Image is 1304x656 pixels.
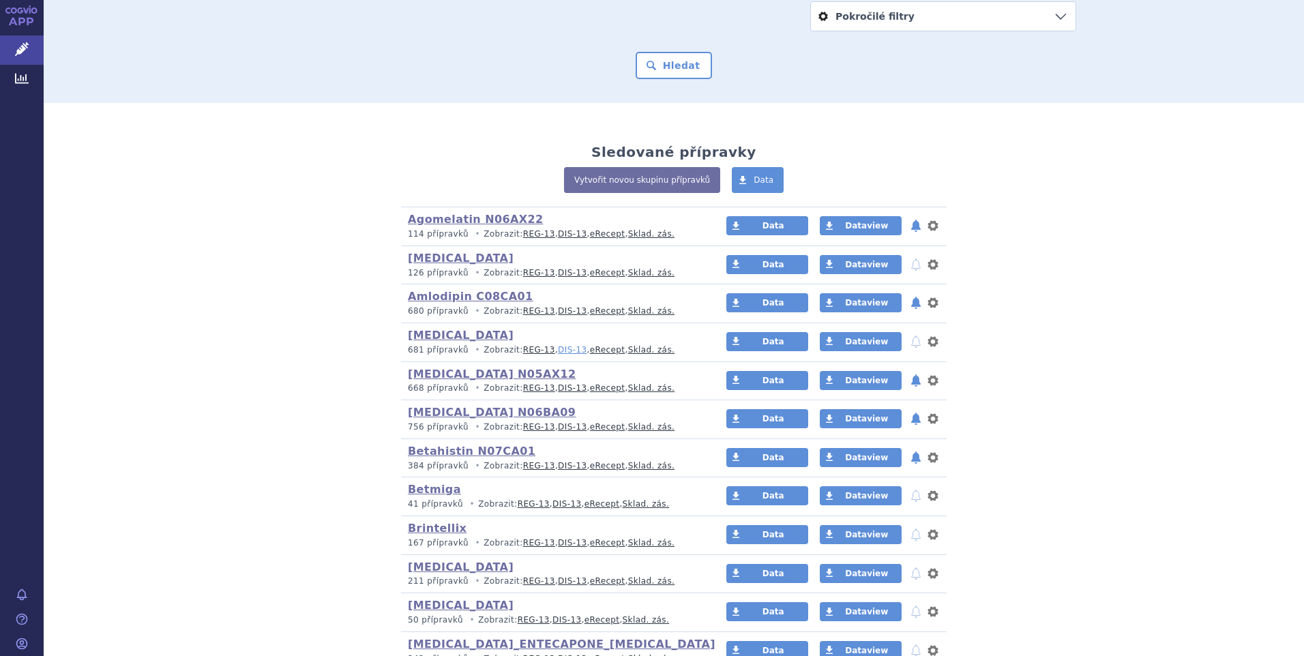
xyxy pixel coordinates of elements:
[909,488,923,504] button: notifikace
[845,646,888,655] span: Dataview
[590,538,625,548] a: eRecept
[558,229,587,239] a: DIS-13
[471,421,484,433] i: •
[408,498,700,510] p: Zobrazit: , , ,
[726,602,808,621] a: Data
[845,569,888,578] span: Dataview
[845,530,888,539] span: Dataview
[628,383,675,393] a: Sklad. zás.
[590,306,625,316] a: eRecept
[408,461,469,471] span: 384 přípravků
[732,167,784,193] a: Data
[762,646,784,655] span: Data
[726,409,808,428] a: Data
[590,268,625,278] a: eRecept
[754,175,773,185] span: Data
[558,306,587,316] a: DIS-13
[408,345,469,355] span: 681 přípravků
[408,483,461,496] a: Betmiga
[726,371,808,390] a: Data
[408,615,463,625] span: 50 přípravků
[628,306,675,316] a: Sklad. zás.
[926,411,940,427] button: nastavení
[523,268,555,278] a: REG-13
[584,499,620,509] a: eRecept
[408,344,700,356] p: Zobrazit: , , ,
[820,293,902,312] a: Dataview
[523,461,555,471] a: REG-13
[558,268,587,278] a: DIS-13
[726,525,808,544] a: Data
[408,290,533,303] a: Amlodipin C08CA01
[523,306,555,316] a: REG-13
[926,449,940,466] button: nastavení
[726,564,808,583] a: Data
[408,329,514,342] a: [MEDICAL_DATA]
[408,538,469,548] span: 167 přípravků
[845,260,888,269] span: Dataview
[471,228,484,240] i: •
[909,565,923,582] button: notifikace
[845,607,888,616] span: Dataview
[590,345,625,355] a: eRecept
[558,538,587,548] a: DIS-13
[471,344,484,356] i: •
[845,376,888,385] span: Dataview
[845,453,888,462] span: Dataview
[820,525,902,544] a: Dataview
[408,522,466,535] a: Brintellix
[590,422,625,432] a: eRecept
[811,2,1076,31] a: Pokročilé filtry
[408,638,715,651] a: [MEDICAL_DATA]_ENTECAPONE_[MEDICAL_DATA]
[471,537,484,549] i: •
[628,576,675,586] a: Sklad. zás.
[909,295,923,311] button: notifikace
[909,372,923,389] button: notifikace
[471,576,484,587] i: •
[408,406,576,419] a: [MEDICAL_DATA] N06BA09
[762,453,784,462] span: Data
[558,345,587,355] a: DIS-13
[523,422,555,432] a: REG-13
[926,333,940,350] button: nastavení
[590,576,625,586] a: eRecept
[926,372,940,389] button: nastavení
[558,576,587,586] a: DIS-13
[762,298,784,308] span: Data
[408,383,700,394] p: Zobrazit: , , ,
[636,52,713,79] button: Hledat
[762,337,784,346] span: Data
[926,256,940,273] button: nastavení
[628,229,675,239] a: Sklad. zás.
[408,537,700,549] p: Zobrazit: , , ,
[845,298,888,308] span: Dataview
[762,569,784,578] span: Data
[523,383,555,393] a: REG-13
[518,615,550,625] a: REG-13
[408,445,535,458] a: Betahistin N07CA01
[762,414,784,423] span: Data
[820,255,902,274] a: Dataview
[909,218,923,234] button: notifikace
[408,421,700,433] p: Zobrazit: , , ,
[762,260,784,269] span: Data
[726,216,808,235] a: Data
[845,491,888,501] span: Dataview
[726,293,808,312] a: Data
[926,295,940,311] button: nastavení
[820,216,902,235] a: Dataview
[584,615,620,625] a: eRecept
[926,565,940,582] button: nastavení
[623,615,670,625] a: Sklad. zás.
[523,538,555,548] a: REG-13
[552,499,581,509] a: DIS-13
[762,221,784,230] span: Data
[909,449,923,466] button: notifikace
[909,333,923,350] button: notifikace
[466,614,478,626] i: •
[845,414,888,423] span: Dataview
[820,332,902,351] a: Dataview
[628,345,675,355] a: Sklad. zás.
[408,213,544,226] a: Agomelatin N06AX22
[726,448,808,467] a: Data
